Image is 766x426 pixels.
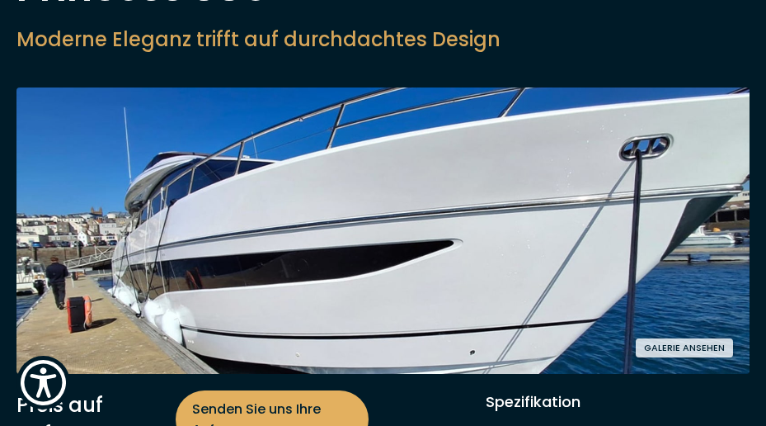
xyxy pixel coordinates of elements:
h2: Moderne Eleganz trifft auf durchdachtes Design [16,25,500,54]
button: Galerie ansehen [636,338,733,357]
button: Show Accessibility Preferences [16,356,70,409]
div: Spezifikation [486,390,750,413]
img: Merk&Merk [16,88,750,374]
